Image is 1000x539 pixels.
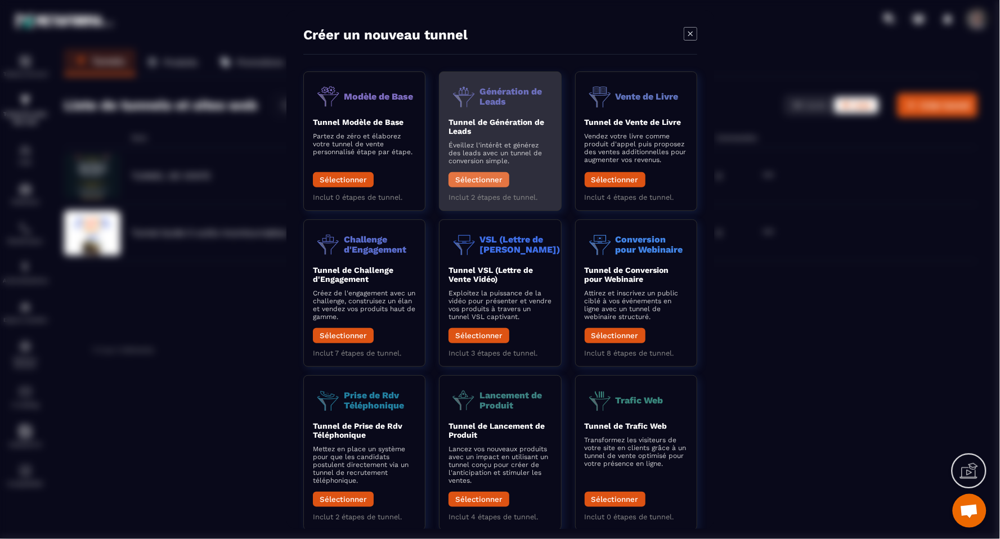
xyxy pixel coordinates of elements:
p: Trafic Web [615,396,663,406]
button: Sélectionner [584,172,645,187]
p: Inclut 0 étapes de tunnel. [584,513,687,521]
p: Lancez vos nouveaux produits avec un impact en utilisant un tunnel conçu pour créer de l'anticipa... [449,445,551,484]
p: Transformez les visiteurs de votre site en clients grâce à un tunnel de vente optimisé pour votre... [584,436,687,468]
p: Modèle de Base [344,92,413,102]
button: Sélectionner [449,328,509,343]
b: Tunnel de Challenge d'Engagement [313,266,393,284]
button: Sélectionner [313,172,374,187]
div: Ouvrir le chat [953,494,986,528]
p: Inclut 0 étapes de tunnel. [313,193,416,201]
img: funnel-objective-icon [449,229,479,260]
p: Attirez et inscrivez un public ciblé à vos événements en ligne avec un tunnel de webinaire struct... [584,289,687,321]
p: Vendez votre livre comme produit d'appel puis proposez des ventes additionnelles pour augmenter v... [584,132,687,164]
b: Tunnel de Vente de Livre [584,118,681,127]
button: Sélectionner [584,328,645,343]
p: Vente de Livre [615,92,678,102]
p: Créez de l'engagement avec un challenge, construisez un élan et vendez vos produits haut de gamme. [313,289,416,321]
p: Inclut 8 étapes de tunnel. [584,349,687,357]
img: funnel-objective-icon [584,81,615,112]
img: funnel-objective-icon [449,385,479,416]
b: Tunnel de Lancement de Produit [449,421,545,439]
p: Inclut 2 étapes de tunnel. [313,513,416,521]
p: Éveillez l'intérêt et générez des leads avec un tunnel de conversion simple. [449,141,551,165]
b: Tunnel de Prise de Rdv Téléphonique [313,421,402,439]
h4: Créer un nouveau tunnel [303,27,468,43]
img: funnel-objective-icon [449,81,479,112]
p: Prise de Rdv Téléphonique [344,390,416,410]
p: Exploitez la puissance de la vidéo pour présenter et vendre vos produits à travers un tunnel VSL ... [449,289,551,321]
p: Challenge d'Engagement [344,235,416,254]
b: Tunnel de Génération de Leads [449,118,544,136]
p: VSL (Lettre de [PERSON_NAME]) [479,235,560,254]
button: Sélectionner [313,328,374,343]
p: Inclut 4 étapes de tunnel. [584,193,687,201]
p: Génération de Leads [479,87,551,106]
b: Tunnel VSL (Lettre de Vente Vidéo) [449,266,533,284]
b: Tunnel Modèle de Base [313,118,403,127]
p: Mettez en place un système pour que les candidats postulent directement via un tunnel de recrutem... [313,445,416,484]
p: Inclut 2 étapes de tunnel. [449,193,551,201]
button: Sélectionner [584,492,645,507]
img: funnel-objective-icon [313,229,344,260]
p: Inclut 4 étapes de tunnel. [449,513,551,521]
b: Tunnel de Conversion pour Webinaire [584,266,669,284]
button: Sélectionner [449,172,509,187]
img: funnel-objective-icon [584,229,615,260]
button: Sélectionner [449,492,509,507]
button: Sélectionner [313,492,374,507]
p: Conversion pour Webinaire [615,235,687,254]
b: Tunnel de Trafic Web [584,421,667,430]
p: Inclut 3 étapes de tunnel. [449,349,551,357]
img: funnel-objective-icon [313,385,344,416]
p: Partez de zéro et élaborez votre tunnel de vente personnalisé étape par étape. [313,132,416,156]
img: funnel-objective-icon [584,385,615,416]
p: Lancement de Produit [479,390,551,410]
p: Inclut 7 étapes de tunnel. [313,349,416,357]
img: funnel-objective-icon [313,81,344,112]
